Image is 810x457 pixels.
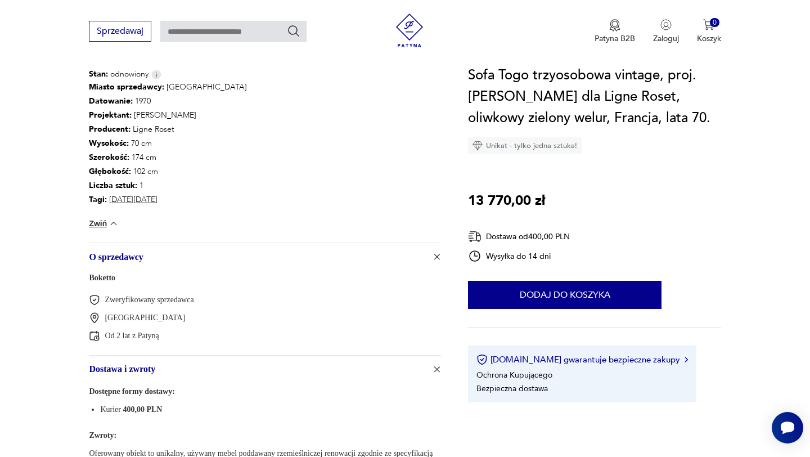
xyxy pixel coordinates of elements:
div: Ikona plusaO sprzedawcy [89,270,441,355]
button: Ikona plusaDostawa i zwroty [89,356,441,383]
span: O sprzedawcy [89,243,425,270]
button: Zwiń [89,218,119,229]
div: Dostawa od 400,00 PLN [468,230,570,244]
p: 1 [89,178,247,192]
h1: Sofa Togo trzyosobowa vintage, proj. [PERSON_NAME] dla Ligne Roset, oliwkowy zielony welur, Franc... [468,65,721,129]
b: Miasto sprzedawcy : [89,82,164,92]
b: Szerokość : [89,152,129,163]
a: Ikona medaluPatyna B2B [595,19,635,44]
a: Boketto [89,274,115,282]
p: Patyna B2B [595,33,635,44]
a: Sprzedawaj [89,28,151,36]
iframe: Smartsupp widget button [772,412,803,443]
b: Liczba sztuk: [89,180,137,191]
img: Ikona certyfikatu [476,354,488,365]
b: Stan: [89,69,108,79]
p: Dostępne formy dostawy: [89,384,441,398]
p: Zweryfikowany sprzedawca [105,294,193,305]
p: Od 2 lat z Patyną [105,330,159,341]
p: [PERSON_NAME] [89,108,247,122]
p: [GEOGRAPHIC_DATA] [105,312,185,323]
b: Tagi: [89,194,107,205]
img: Ikona strzałki w prawo [685,357,688,362]
b: Głębokość : [89,166,131,177]
button: Ikona plusaO sprzedawcy [89,243,441,270]
p: Koszyk [697,33,721,44]
img: Ikona dostawy [468,230,481,244]
p: 174 cm [89,150,247,164]
p: 13 770,00 zł [468,190,545,212]
span: 400,00 PLN [123,405,162,414]
img: Olsztyn [89,312,100,324]
b: Wysokośc : [89,138,129,149]
img: Ikonka użytkownika [660,19,672,30]
p: [GEOGRAPHIC_DATA] [89,80,247,94]
p: Zwroty: [89,428,441,442]
li: Bezpieczna dostawa [476,383,548,394]
div: 0 [710,18,719,28]
p: 102 cm [89,164,247,178]
button: Sprzedawaj [89,21,151,42]
img: chevron down [108,218,119,229]
p: Ligne Roset [89,122,247,136]
img: Patyna - sklep z meblami i dekoracjami vintage [393,14,426,47]
button: [DOMAIN_NAME] gwarantuje bezpieczne zakupy [476,354,687,365]
button: 0Koszyk [697,19,721,44]
a: [DATE][DATE] [109,194,157,205]
p: 70 cm [89,136,247,150]
div: Unikat - tylko jedna sztuka! [468,137,582,154]
b: Projektant : [89,110,132,120]
img: Ikona plusa [431,364,443,375]
img: Info icon [151,70,161,79]
b: Datowanie : [89,96,133,106]
li: Ochrona Kupującego [476,370,552,380]
b: Producent : [89,124,130,135]
img: Ikona koszyka [703,19,714,30]
button: Szukaj [287,24,300,38]
span: Dostawa i zwroty [89,356,425,383]
button: Dodaj do koszyka [468,281,661,309]
div: Wysyłka do 14 dni [468,249,570,263]
p: 1970 [89,94,247,108]
p: Zaloguj [653,33,679,44]
img: Ikona diamentu [472,141,483,151]
button: Patyna B2B [595,19,635,44]
li: Kurier [100,404,441,415]
img: Ikona medalu [609,19,620,32]
img: Ikona plusa [431,251,443,262]
button: Zaloguj [653,19,679,44]
span: odnowiony [89,69,148,80]
img: Od 2 lat z Patyną [89,330,100,342]
img: Zweryfikowany sprzedawca [89,294,100,306]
